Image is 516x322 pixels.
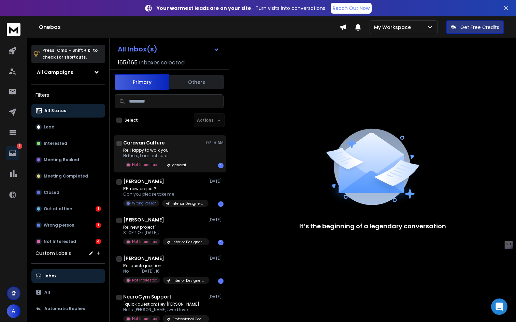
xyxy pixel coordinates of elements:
p: Meeting Completed [44,173,88,179]
p: Press to check for shortcuts. [42,47,98,61]
div: 4 [96,239,101,244]
p: Wrong person [44,223,74,228]
p: Interior Designers - GMAP [172,201,204,206]
p: Interior Designers - GMAP [172,278,205,283]
p: Interior Designers - GMAP [172,240,205,245]
h1: All Inbox(s) [118,46,157,52]
button: Out of office1 [31,202,105,216]
p: [DATE] [208,256,224,261]
button: A [7,304,20,318]
h3: Custom Labels [35,250,71,257]
button: Meeting Completed [31,169,105,183]
p: Closed [44,190,59,195]
h1: [PERSON_NAME] [123,216,164,223]
p: Out of office [44,206,72,212]
p: My Workspace [374,24,414,31]
span: Cmd + Shift + k [56,46,91,54]
button: Closed [31,186,105,199]
p: RE: new project? [123,186,205,191]
h3: Inboxes selected [139,59,185,67]
a: 6 [6,146,19,160]
p: Not Interested [132,278,157,283]
p: 07:15 AM [206,140,224,145]
p: Reach Out Now [333,5,370,12]
p: Hello [PERSON_NAME], we'd love [123,307,205,312]
p: No ---- [DATE], 16 [123,269,205,274]
div: 1 [218,278,224,284]
p: [quick question: Hey [PERSON_NAME] [123,302,205,307]
button: Inbox [31,269,105,283]
p: Automatic Replies [44,306,85,311]
img: logo [7,23,20,36]
p: Not Interested [132,162,157,167]
p: Lead [44,124,55,130]
p: – Turn visits into conversations [157,5,325,12]
h3: Filters [31,90,105,100]
button: Interested [31,137,105,150]
p: [DATE] [208,294,224,300]
h1: Onebox [39,23,340,31]
div: Open Intercom Messenger [491,298,507,315]
h1: NeuroGym Support [123,293,171,300]
div: 1 [218,201,224,207]
p: It’s the beginning of a legendary conversation [299,221,446,231]
p: Can you please take me [123,191,205,197]
button: All Inbox(s) [112,42,225,56]
div: 1 [96,223,101,228]
button: All [31,286,105,299]
button: All Campaigns [31,65,105,79]
p: general [172,163,186,168]
p: Hi there, I am not sure [123,153,190,158]
button: Lead [31,120,105,134]
button: Wrong person1 [31,218,105,232]
button: All Status [31,104,105,118]
p: Re: new project? [123,225,205,230]
p: Not Interested [44,239,76,244]
p: Wrong Person [132,201,157,206]
p: 6 [17,143,22,149]
p: Inbox [44,273,56,279]
p: Interested [44,141,67,146]
button: Meeting Booked [31,153,105,167]
span: 165 / 165 [118,59,138,67]
div: 1 [96,206,101,212]
p: Not Interested [132,239,157,244]
p: Meeting Booked [44,157,79,163]
button: Primary [115,74,169,90]
a: Reach Out Now [331,3,372,14]
p: All Status [44,108,66,113]
p: Re: quick question [123,263,205,269]
strong: Your warmest leads are on your site [157,5,251,12]
div: 1 [218,163,224,168]
p: STOP > On [DATE], [123,230,205,235]
p: [DATE] [208,217,224,223]
h1: [PERSON_NAME] [123,178,164,185]
button: Others [169,75,224,90]
p: All [44,290,50,295]
label: Select [125,118,138,123]
h1: All Campaigns [37,69,73,76]
div: 1 [218,240,224,245]
button: Automatic Replies [31,302,105,316]
h1: [PERSON_NAME] [123,255,164,262]
h1: Caravan Culture [123,139,165,146]
button: Get Free Credits [446,20,504,34]
p: [DATE] [208,179,224,184]
p: Get Free Credits [460,24,499,31]
p: Professional Coaches [172,317,205,322]
button: Not Interested4 [31,235,105,248]
p: Not Interested [132,316,157,321]
p: Re: Happy to walk you [123,148,190,153]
